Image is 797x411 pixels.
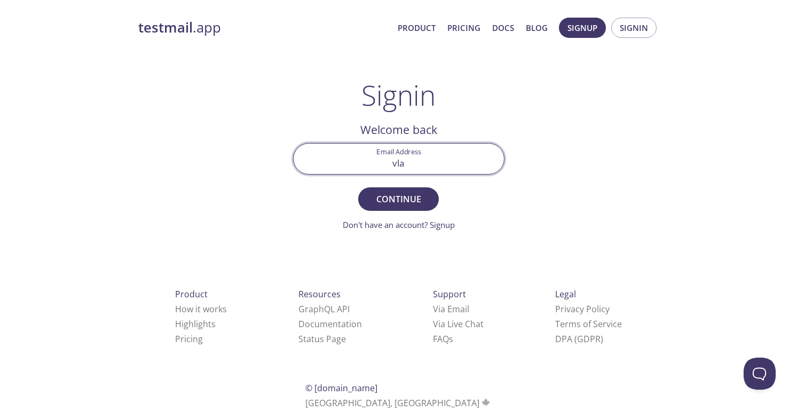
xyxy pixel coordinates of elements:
[447,21,480,35] a: Pricing
[293,121,504,139] h2: Welcome back
[567,21,597,35] span: Signup
[611,18,657,38] button: Signin
[492,21,514,35] a: Docs
[433,318,484,330] a: Via Live Chat
[138,18,193,37] strong: testmail
[305,397,492,409] span: [GEOGRAPHIC_DATA], [GEOGRAPHIC_DATA]
[298,288,341,300] span: Resources
[555,318,622,330] a: Terms of Service
[559,18,606,38] button: Signup
[298,333,346,345] a: Status Page
[343,219,455,230] a: Don't have an account? Signup
[433,288,466,300] span: Support
[449,333,453,345] span: s
[370,192,427,207] span: Continue
[305,382,377,394] span: © [DOMAIN_NAME]
[175,333,203,345] a: Pricing
[555,333,603,345] a: DPA (GDPR)
[175,318,216,330] a: Highlights
[433,333,453,345] a: FAQ
[555,288,576,300] span: Legal
[358,187,438,211] button: Continue
[298,303,350,315] a: GraphQL API
[175,288,208,300] span: Product
[620,21,648,35] span: Signin
[138,19,389,37] a: testmail.app
[361,79,436,111] h1: Signin
[555,303,610,315] a: Privacy Policy
[433,303,469,315] a: Via Email
[744,358,776,390] iframe: Help Scout Beacon - Open
[298,318,362,330] a: Documentation
[526,21,548,35] a: Blog
[175,303,227,315] a: How it works
[398,21,436,35] a: Product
